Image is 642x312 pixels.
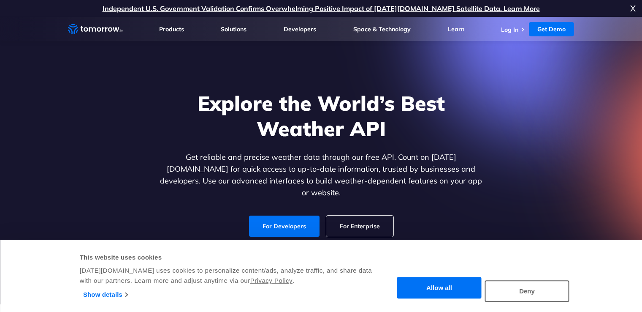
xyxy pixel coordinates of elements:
a: Show details [83,288,127,301]
a: Get Demo [529,22,574,36]
a: Independent U.S. Government Validation Confirms Overwhelming Positive Impact of [DATE][DOMAIN_NAM... [103,4,540,13]
a: Solutions [221,25,247,33]
a: For Enterprise [326,216,393,237]
a: Learn [448,25,464,33]
a: Privacy Policy [250,277,293,284]
a: Space & Technology [353,25,411,33]
div: This website uses cookies [80,252,373,263]
div: [DATE][DOMAIN_NAME] uses cookies to personalize content/ads, analyze traffic, and share data with... [80,265,373,286]
button: Deny [485,280,569,302]
button: Allow all [397,277,482,299]
p: Get reliable and precise weather data through our free API. Count on [DATE][DOMAIN_NAME] for quic... [158,151,484,199]
a: Home link [68,23,123,36]
a: Developers [284,25,316,33]
a: For Developers [249,216,320,237]
h1: Explore the World’s Best Weather API [158,90,484,141]
a: Log In [501,26,518,33]
a: Products [159,25,184,33]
